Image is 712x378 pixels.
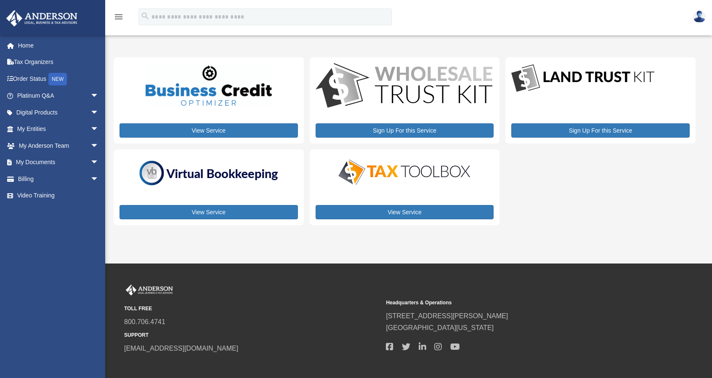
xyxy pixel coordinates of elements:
[6,70,112,88] a: Order StatusNEW
[90,137,107,154] span: arrow_drop_down
[120,123,298,138] a: View Service
[90,104,107,121] span: arrow_drop_down
[511,123,690,138] a: Sign Up For this Service
[386,312,508,319] a: [STREET_ADDRESS][PERSON_NAME]
[316,205,494,219] a: View Service
[90,170,107,188] span: arrow_drop_down
[693,11,706,23] img: User Pic
[120,205,298,219] a: View Service
[6,170,112,187] a: Billingarrow_drop_down
[114,15,124,22] a: menu
[90,88,107,105] span: arrow_drop_down
[316,123,494,138] a: Sign Up For this Service
[6,121,112,138] a: My Entitiesarrow_drop_down
[124,331,380,340] small: SUPPORT
[4,10,80,27] img: Anderson Advisors Platinum Portal
[114,12,124,22] i: menu
[386,298,642,307] small: Headquarters & Operations
[6,37,112,54] a: Home
[316,63,492,110] img: WS-Trust-Kit-lgo-1.jpg
[141,11,150,21] i: search
[386,324,494,331] a: [GEOGRAPHIC_DATA][US_STATE]
[124,304,380,313] small: TOLL FREE
[124,285,175,295] img: Anderson Advisors Platinum Portal
[124,345,238,352] a: [EMAIL_ADDRESS][DOMAIN_NAME]
[6,137,112,154] a: My Anderson Teamarrow_drop_down
[6,104,107,121] a: Digital Productsarrow_drop_down
[6,154,112,171] a: My Documentsarrow_drop_down
[48,73,67,85] div: NEW
[90,154,107,171] span: arrow_drop_down
[124,318,165,325] a: 800.706.4741
[90,121,107,138] span: arrow_drop_down
[511,63,654,94] img: LandTrust_lgo-1.jpg
[6,187,112,204] a: Video Training
[6,88,112,104] a: Platinum Q&Aarrow_drop_down
[6,54,112,71] a: Tax Organizers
